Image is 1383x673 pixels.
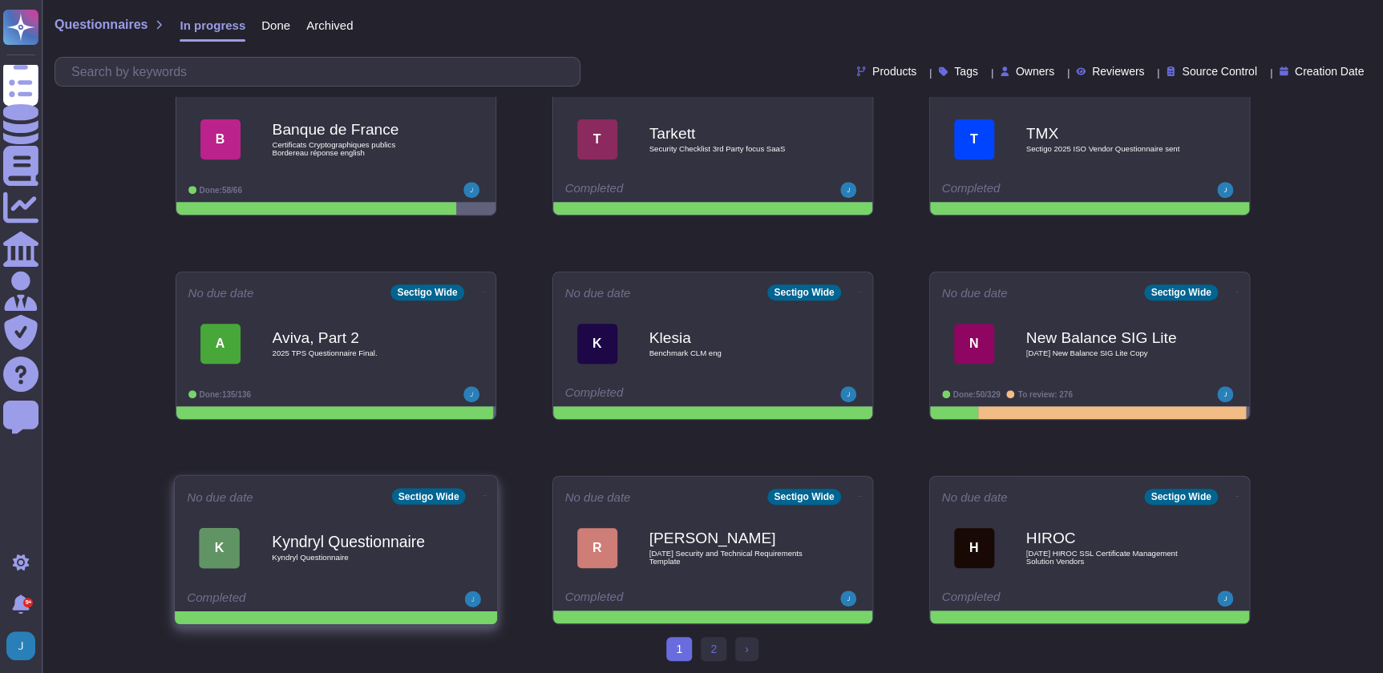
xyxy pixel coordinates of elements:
[1144,284,1217,300] div: Sectigo Wide
[745,643,749,655] span: ›
[565,491,631,503] span: No due date
[954,528,994,568] div: H
[272,534,434,549] b: Kyndryl Questionnaire
[463,386,479,402] img: user
[577,324,617,364] div: K
[565,386,762,402] div: Completed
[1144,489,1217,505] div: Sectigo Wide
[273,141,433,156] span: Certificats Cryptographiques publics Bordereau réponse english
[649,349,810,357] span: Benchmark CLM eng
[1026,126,1187,141] b: TMX
[953,390,1001,399] span: Done: 50/329
[872,66,916,77] span: Products
[649,550,810,565] span: [DATE] Security and Technical Requirements Template
[1026,330,1187,345] b: New Balance SIG Lite
[6,631,35,660] img: user
[390,284,463,300] div: Sectigo Wide
[1182,66,1256,77] span: Source Control
[666,637,692,661] span: 1
[261,19,290,31] span: Done
[306,19,353,31] span: Archived
[649,126,810,141] b: Tarkett
[649,330,810,345] b: Klesia
[1217,182,1233,198] img: user
[187,591,386,607] div: Completed
[464,591,480,607] img: user
[200,186,242,195] span: Done: 58/66
[565,182,762,198] div: Completed
[942,491,1008,503] span: No due date
[1026,550,1187,565] span: [DATE] HIROC SSL Certificate Management Solution Vendors
[272,554,434,562] span: Kyndryl Questionnaire
[63,58,580,86] input: Search by keywords
[942,590,1138,607] div: Completed
[767,284,840,300] div: Sectigo Wide
[199,527,240,568] div: K
[1026,145,1187,153] span: Sectigo 2025 ISO Vendor Questionnaire sent
[1026,530,1187,546] b: HIROC
[954,66,978,77] span: Tags
[200,390,252,399] span: Done: 135/136
[942,287,1008,299] span: No due date
[840,590,856,607] img: user
[3,628,47,663] button: user
[187,490,253,502] span: No due date
[767,489,840,505] div: Sectigo Wide
[565,287,631,299] span: No due date
[649,145,810,153] span: Security Checklist 3rd Party focus SaaS
[1217,590,1233,607] img: user
[180,19,245,31] span: In progress
[942,182,1138,198] div: Completed
[1295,66,1364,77] span: Creation Date
[273,122,433,137] b: Banque de France
[200,324,241,364] div: A
[1026,349,1187,357] span: [DATE] New Balance SIG Lite Copy
[1092,66,1144,77] span: Reviewers
[840,386,856,402] img: user
[649,530,810,546] b: [PERSON_NAME]
[577,528,617,568] div: R
[954,324,994,364] div: N
[1017,390,1072,399] span: To review: 276
[23,598,33,607] div: 9+
[954,119,994,159] div: T
[188,287,254,299] span: No due date
[840,182,856,198] img: user
[391,488,465,504] div: Sectigo Wide
[565,590,762,607] div: Completed
[273,330,433,345] b: Aviva, Part 2
[701,637,726,661] a: 2
[1217,386,1233,402] img: user
[200,119,241,159] div: B
[55,18,148,31] span: Questionnaires
[273,349,433,357] span: 2025 TPS Questionnaire Final.
[577,119,617,159] div: T
[1016,66,1054,77] span: Owners
[463,182,479,198] img: user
